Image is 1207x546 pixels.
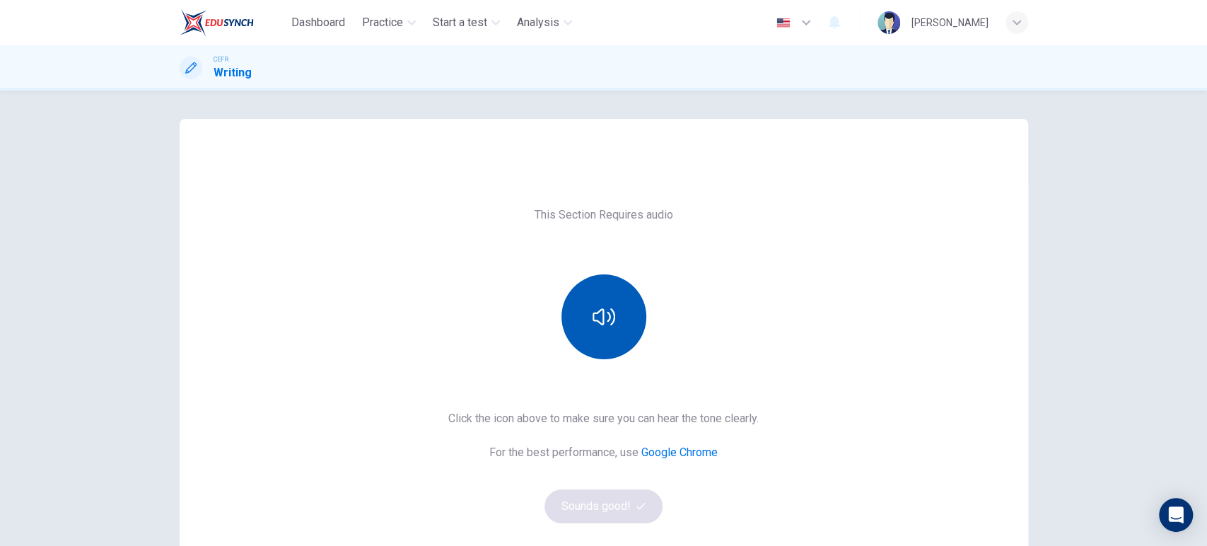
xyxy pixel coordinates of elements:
h1: Writing [214,64,252,81]
div: [PERSON_NAME] [911,14,989,31]
span: Practice [362,14,403,31]
span: Dashboard [291,14,345,31]
span: Analysis [517,14,559,31]
h6: This Section Requires audio [535,207,673,223]
div: Open Intercom Messenger [1159,498,1193,532]
span: Start a test [433,14,487,31]
a: EduSynch logo [180,8,286,37]
a: Google Chrome [641,446,718,459]
img: Profile picture [877,11,900,34]
button: Analysis [511,10,578,35]
h6: For the best performance, use [489,444,718,461]
span: CEFR [214,54,228,64]
img: EduSynch logo [180,8,254,37]
h6: Click the icon above to make sure you can hear the tone clearly. [448,410,759,427]
button: Dashboard [286,10,351,35]
button: Practice [356,10,421,35]
button: Start a test [427,10,506,35]
img: en [774,18,792,28]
